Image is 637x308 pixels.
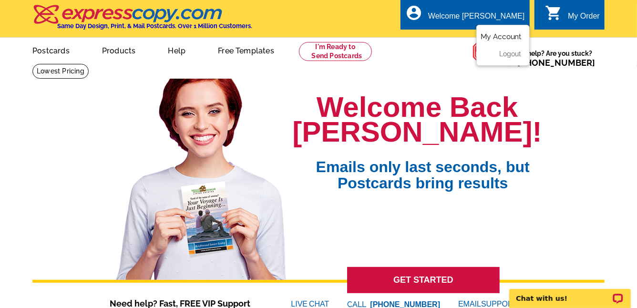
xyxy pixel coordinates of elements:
[501,49,600,68] span: Need help? Are you stuck?
[87,39,151,61] a: Products
[347,267,500,293] a: GET STARTED
[57,22,252,30] h4: Same Day Design, Print, & Mail Postcards. Over 1 Million Customers.
[304,144,542,191] span: Emails only last seconds, but Postcards bring results
[500,50,522,58] a: Logout
[405,4,422,21] i: account_circle
[517,58,595,68] a: [PHONE_NUMBER]
[501,58,595,68] span: Call
[291,300,329,308] a: LIVECHAT
[481,32,522,41] a: My Account
[17,39,85,61] a: Postcards
[428,12,524,25] div: Welcome [PERSON_NAME]
[545,10,600,22] a: shopping_cart My Order
[545,4,562,21] i: shopping_cart
[568,12,600,25] div: My Order
[503,278,637,308] iframe: LiveChat chat widget
[153,39,201,61] a: Help
[32,11,252,30] a: Same Day Design, Print, & Mail Postcards. Over 1 Million Customers.
[110,71,293,280] img: welcome-back-logged-in.png
[293,95,542,144] h1: Welcome Back [PERSON_NAME]!
[203,39,289,61] a: Free Templates
[473,38,501,66] img: help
